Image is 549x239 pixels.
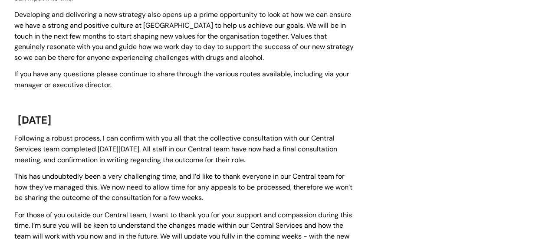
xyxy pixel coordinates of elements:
[14,10,354,62] span: Developing and delivering a new strategy also opens up a prime opportunity to look at how we can ...
[14,134,337,164] span: Following a robust process, I can confirm with you all that the collective consultation with our ...
[18,113,51,127] span: [DATE]
[14,69,349,89] span: If you have any questions please continue to share through the various routes available, includin...
[14,172,352,203] span: This has undoubtedly been a very challenging time, and I’d like to thank everyone in our Central ...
